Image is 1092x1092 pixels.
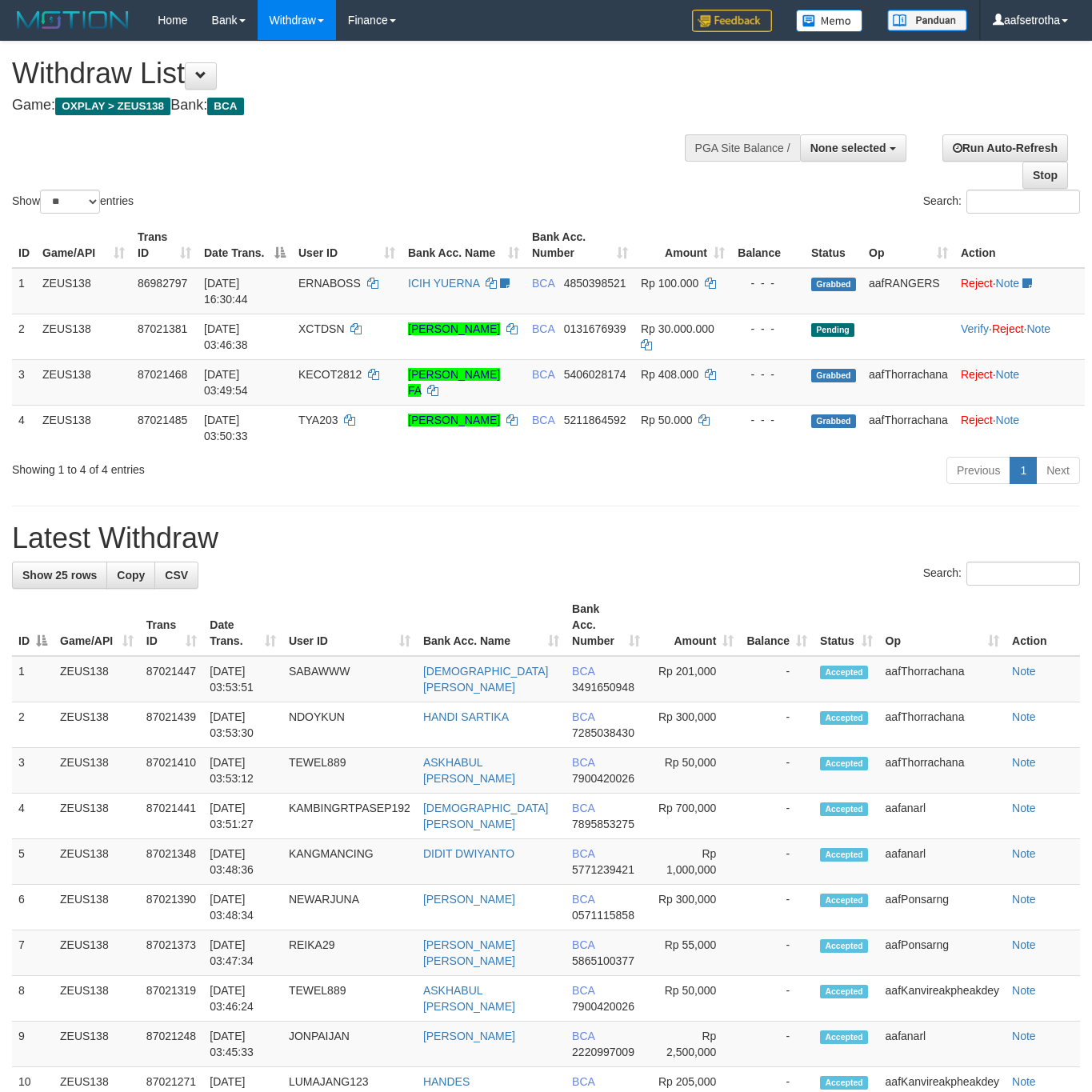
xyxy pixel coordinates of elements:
a: [DEMOGRAPHIC_DATA][PERSON_NAME] [423,802,549,830]
td: 1 [12,268,36,314]
a: Note [996,414,1020,426]
th: User ID: activate to sort column ascending [282,594,417,656]
td: aafanarl [879,839,1006,885]
span: Accepted [820,802,868,816]
td: SABAWWW [282,656,417,702]
div: - - - [738,275,798,291]
span: Accepted [820,666,868,679]
a: CSV [154,562,198,589]
a: Note [1012,938,1036,951]
span: BCA [572,710,594,723]
span: BCA [572,1030,594,1042]
span: BCA [572,802,594,814]
a: Reject [961,277,993,290]
a: [PERSON_NAME] [408,322,500,335]
td: [DATE] 03:48:34 [203,885,282,930]
span: Copy 5865100377 to clipboard [572,954,634,967]
th: Game/API: activate to sort column ascending [36,222,131,268]
span: BCA [532,277,554,290]
a: Note [1012,1030,1036,1042]
span: Copy 5771239421 to clipboard [572,863,634,876]
td: - [740,702,814,748]
td: ZEUS138 [54,885,140,930]
span: 87021485 [138,414,187,426]
img: Feedback.jpg [692,10,772,32]
td: 87021439 [140,702,203,748]
span: Grabbed [811,278,856,291]
span: Copy 0131676939 to clipboard [564,322,626,335]
td: ZEUS138 [36,405,131,450]
a: Reject [961,414,993,426]
td: ZEUS138 [54,794,140,839]
td: 9 [12,1022,54,1067]
td: 87021441 [140,794,203,839]
span: [DATE] 03:50:33 [204,414,248,442]
span: Rp 30.000.000 [641,322,714,335]
span: Accepted [820,894,868,907]
td: 2 [12,314,36,359]
a: Reject [961,368,993,381]
span: Copy [117,569,145,582]
a: Note [1012,710,1036,723]
a: ASKHABUL [PERSON_NAME] [423,756,515,785]
td: Rp 201,000 [646,656,740,702]
td: 1 [12,656,54,702]
td: 87021390 [140,885,203,930]
a: [PERSON_NAME] FA [408,368,500,397]
td: 3 [12,748,54,794]
th: Status [805,222,862,268]
span: Rp 100.000 [641,277,698,290]
td: 7 [12,930,54,976]
span: 87021468 [138,368,187,381]
td: aafThorrachana [862,405,954,450]
td: aafKanvireakpheakdey [879,976,1006,1022]
a: [PERSON_NAME] [423,1030,515,1042]
img: panduan.png [887,10,967,31]
td: aafanarl [879,794,1006,839]
span: None selected [810,142,886,154]
a: Run Auto-Refresh [942,134,1068,162]
td: 87021447 [140,656,203,702]
select: Showentries [40,190,100,214]
td: - [740,748,814,794]
span: XCTDSN [298,322,345,335]
td: Rp 1,000,000 [646,839,740,885]
a: Previous [946,457,1010,484]
th: Trans ID: activate to sort column ascending [140,594,203,656]
span: Rp 408.000 [641,368,698,381]
td: - [740,976,814,1022]
td: aafRANGERS [862,268,954,314]
td: · [954,359,1085,405]
span: Copy 4850398521 to clipboard [564,277,626,290]
td: 4 [12,794,54,839]
input: Search: [966,190,1080,214]
td: ZEUS138 [36,359,131,405]
span: BCA [572,665,594,678]
td: 3 [12,359,36,405]
span: Copy 7900420026 to clipboard [572,1000,634,1013]
th: Balance: activate to sort column ascending [740,594,814,656]
td: Rp 300,000 [646,702,740,748]
td: · [954,405,1085,450]
td: 8 [12,976,54,1022]
td: [DATE] 03:53:30 [203,702,282,748]
th: Status: activate to sort column ascending [814,594,878,656]
span: [DATE] 03:49:54 [204,368,248,397]
label: Show entries [12,190,134,214]
h1: Latest Withdraw [12,522,1080,554]
a: ICIH YUERNA [408,277,479,290]
span: OXPLAY > ZEUS138 [55,98,170,115]
span: Accepted [820,1030,868,1044]
span: Grabbed [811,369,856,382]
a: ASKHABUL [PERSON_NAME] [423,984,515,1013]
span: Copy 0571115858 to clipboard [572,909,634,922]
label: Search: [923,190,1080,214]
th: Op: activate to sort column ascending [879,594,1006,656]
span: BCA [572,938,594,951]
span: BCA [572,1075,594,1088]
td: KAMBINGRTPASEP192 [282,794,417,839]
td: aafPonsarng [879,930,1006,976]
span: 87021381 [138,322,187,335]
span: 86982797 [138,277,187,290]
td: JONPAIJAN [282,1022,417,1067]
